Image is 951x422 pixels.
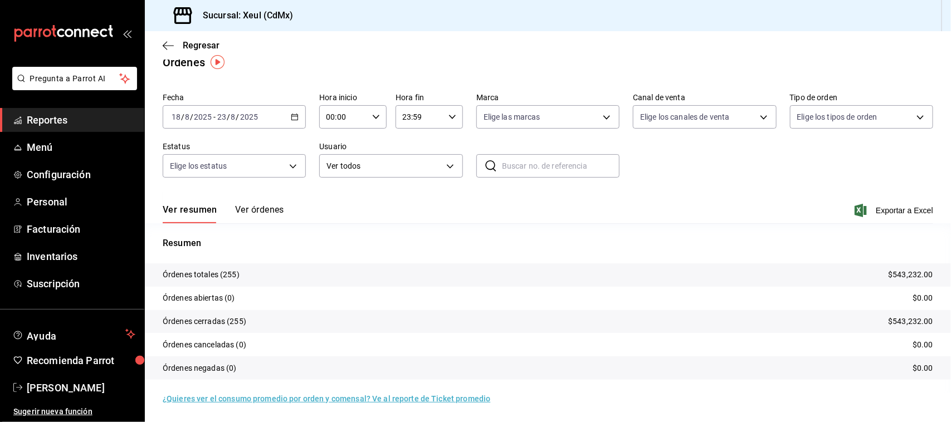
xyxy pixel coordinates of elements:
span: / [227,112,230,121]
span: Pregunta a Parrot AI [30,73,120,85]
span: Sugerir nueva función [13,406,135,418]
p: $0.00 [913,339,933,351]
input: ---- [193,112,212,121]
p: $0.00 [913,362,933,374]
label: Hora fin [396,94,463,102]
p: Órdenes abiertas (0) [163,292,235,304]
p: Órdenes negadas (0) [163,362,237,374]
button: Ver resumen [163,204,217,223]
span: Ver todos [326,160,442,172]
p: $543,232.00 [889,269,933,281]
button: open_drawer_menu [123,29,131,38]
div: navigation tabs [163,204,284,223]
div: Órdenes [163,54,205,71]
label: Fecha [163,94,306,102]
span: Inventarios [27,249,135,264]
span: [PERSON_NAME] [27,380,135,395]
span: Regresar [183,40,220,51]
button: Pregunta a Parrot AI [12,67,137,90]
label: Canal de venta [633,94,776,102]
label: Marca [476,94,620,102]
span: Elige los canales de venta [640,111,729,122]
label: Estatus [163,143,306,151]
span: Facturación [27,222,135,237]
label: Hora inicio [319,94,387,102]
span: Recomienda Parrot [27,353,135,368]
input: -- [231,112,236,121]
span: - [213,112,216,121]
span: Configuración [27,167,135,182]
span: Menú [27,140,135,155]
span: Elige los tipos de orden [797,111,877,122]
span: Suscripción [27,276,135,291]
span: Elige los estatus [170,160,227,171]
label: Tipo de orden [790,94,933,102]
input: ---- [240,112,259,121]
h3: Sucursal: Xeul (CdMx) [194,9,294,22]
button: Exportar a Excel [857,204,933,217]
input: -- [171,112,181,121]
p: Resumen [163,237,933,250]
span: / [190,112,193,121]
img: Tooltip marker [211,55,225,69]
input: -- [217,112,227,121]
input: -- [184,112,190,121]
label: Usuario [319,143,462,151]
span: Elige las marcas [484,111,540,122]
a: ¿Quieres ver el consumo promedio por orden y comensal? Ve al reporte de Ticket promedio [163,394,490,403]
span: / [181,112,184,121]
button: Ver órdenes [235,204,284,223]
p: Órdenes cerradas (255) [163,316,246,327]
span: Ayuda [27,327,121,341]
input: Buscar no. de referencia [502,155,620,177]
span: Personal [27,194,135,209]
span: Reportes [27,112,135,127]
p: Órdenes totales (255) [163,269,240,281]
p: Órdenes canceladas (0) [163,339,246,351]
span: / [236,112,240,121]
button: Regresar [163,40,220,51]
a: Pregunta a Parrot AI [8,81,137,92]
p: $0.00 [913,292,933,304]
p: $543,232.00 [889,316,933,327]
